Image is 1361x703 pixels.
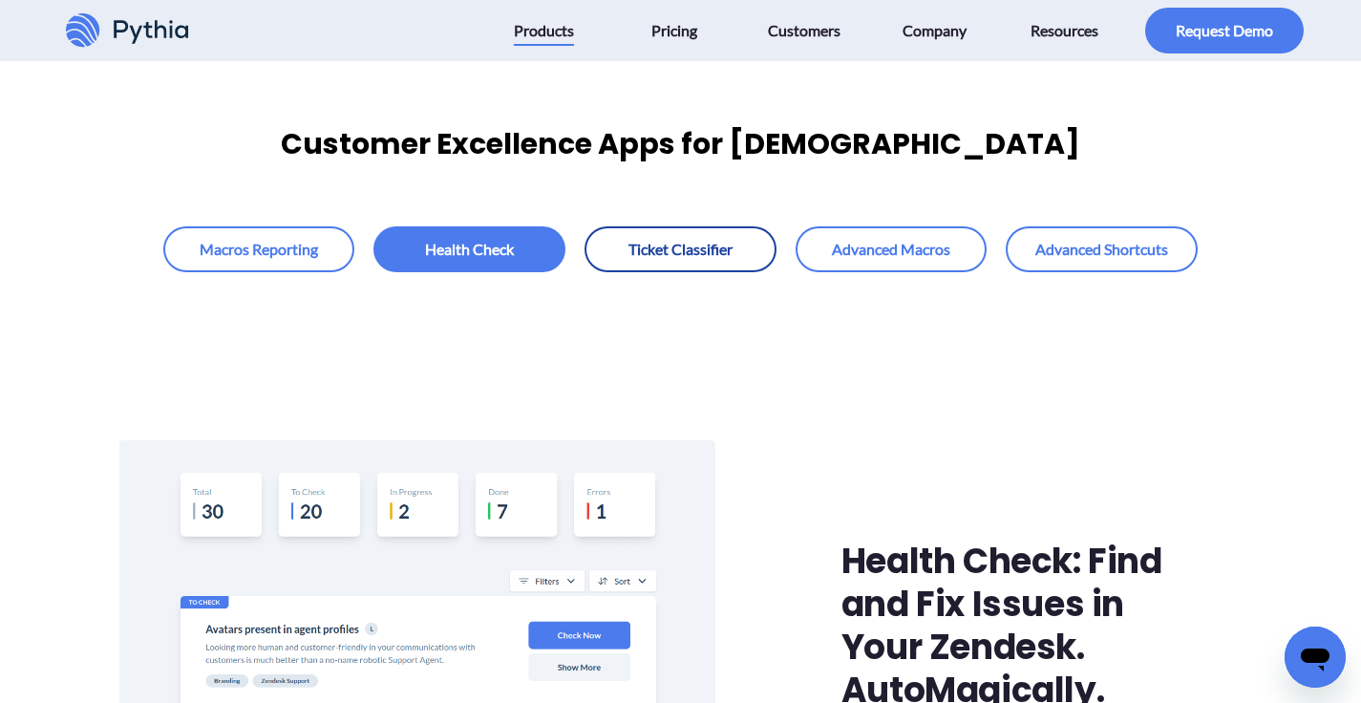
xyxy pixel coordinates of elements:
[768,15,840,46] span: Customers
[514,15,574,46] span: Products
[903,15,967,46] span: Company
[1031,15,1098,46] span: Resources
[651,15,697,46] span: Pricing
[1285,627,1346,688] iframe: Schaltfläche zum Öffnen des Messaging-Fensters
